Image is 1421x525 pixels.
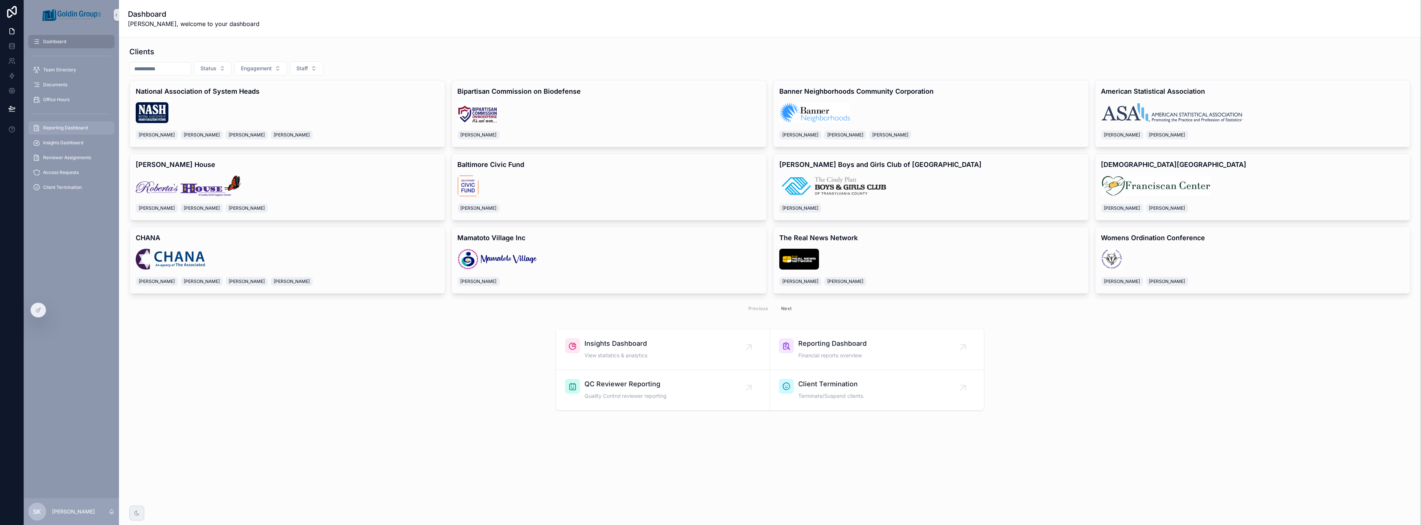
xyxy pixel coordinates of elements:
h4: [PERSON_NAME] Boys and Girls Club of [GEOGRAPHIC_DATA] [779,160,1083,170]
a: Client TerminationTerminate/Suspend clients. [770,370,984,410]
img: 7750340-logo.png [1101,249,1122,270]
a: [PERSON_NAME] Boys and Girls Club of [GEOGRAPHIC_DATA]logo.png[PERSON_NAME] [773,153,1089,220]
img: logo.webp [1101,102,1245,123]
span: Client Termination [798,379,864,389]
h4: American Statistical Association [1101,86,1405,96]
span: [PERSON_NAME] [872,132,908,138]
span: [PERSON_NAME] [827,278,863,284]
a: Reviewer Assignments [28,151,115,164]
span: [PERSON_NAME] [184,205,220,211]
img: logo.png [779,102,850,123]
span: Reviewer Assignments [43,155,91,161]
span: Reporting Dashboard [798,338,867,349]
img: logo.jpg [1101,175,1211,196]
span: Dashboard [43,39,66,45]
span: Status [200,65,216,72]
span: [PERSON_NAME] [461,205,497,211]
a: QC Reviewer ReportingQuality Control reviewer reporting [556,370,770,410]
span: [PERSON_NAME] [1104,278,1140,284]
h4: Womens Ordination Conference [1101,233,1405,243]
span: [PERSON_NAME] [274,132,310,138]
span: [PERSON_NAME] [1104,132,1140,138]
h4: CHANA [136,233,439,243]
span: [PERSON_NAME] [1149,205,1185,211]
a: Insights DashboardView statistics & analytics [556,329,770,370]
a: National Association of System HeadsNASH-Logo.png[PERSON_NAME][PERSON_NAME][PERSON_NAME][PERSON_N... [129,80,445,147]
a: Reporting Dashboard [28,121,115,135]
span: [PERSON_NAME] [139,132,175,138]
img: logo.webp [136,249,205,270]
img: logo.jpg [458,102,498,123]
h4: The Real News Network [779,233,1083,243]
span: Insights Dashboard [584,338,647,349]
h4: Baltimore Civic Fund [458,160,761,170]
span: Team Directory [43,67,76,73]
h4: National Association of System Heads [136,86,439,96]
a: [PERSON_NAME] Houselogo.png[PERSON_NAME][PERSON_NAME][PERSON_NAME] [129,153,445,220]
a: [DEMOGRAPHIC_DATA][GEOGRAPHIC_DATA]logo.jpg[PERSON_NAME][PERSON_NAME] [1095,153,1411,220]
span: Insights Dashboard [43,140,83,146]
span: [PERSON_NAME] [782,205,818,211]
span: [PERSON_NAME] [827,132,863,138]
img: logo.png [136,175,241,196]
span: Terminate/Suspend clients. [798,392,864,400]
img: logo.png [458,175,478,196]
h1: Dashboard [128,9,260,19]
span: QC Reviewer Reporting [584,379,667,389]
h4: Bipartisan Commission on Biodefense [458,86,761,96]
a: Team Directory [28,63,115,77]
button: Select Button [235,61,287,75]
img: App logo [42,9,100,21]
img: NASH-Logo.png [136,102,168,123]
span: [PERSON_NAME] [229,278,265,284]
button: Select Button [290,61,323,75]
img: logo.png [779,249,819,270]
span: [PERSON_NAME] [139,278,175,284]
span: Engagement [241,65,272,72]
a: Documents [28,78,115,91]
button: Next [776,303,797,314]
span: Financial reports overview [798,352,867,359]
a: Access Requests [28,166,115,179]
a: American Statistical Associationlogo.webp[PERSON_NAME][PERSON_NAME] [1095,80,1411,147]
span: [PERSON_NAME] [1149,278,1185,284]
span: [PERSON_NAME] [461,132,497,138]
span: [PERSON_NAME], welcome to your dashboard [128,19,260,28]
a: Baltimore Civic Fundlogo.png[PERSON_NAME] [451,153,767,220]
span: Quality Control reviewer reporting [584,392,667,400]
img: logo.png [779,175,889,196]
button: Select Button [194,61,232,75]
p: [PERSON_NAME] [52,508,95,515]
span: [PERSON_NAME] [274,278,310,284]
span: Reporting Dashboard [43,125,88,131]
span: [PERSON_NAME] [782,278,818,284]
a: Insights Dashboard [28,136,115,149]
a: Womens Ordination Conference7750340-logo.png[PERSON_NAME][PERSON_NAME] [1095,226,1411,294]
span: [PERSON_NAME] [229,205,265,211]
a: CHANAlogo.webp[PERSON_NAME][PERSON_NAME][PERSON_NAME][PERSON_NAME] [129,226,445,294]
a: Bipartisan Commission on Biodefenselogo.jpg[PERSON_NAME] [451,80,767,147]
a: Reporting DashboardFinancial reports overview [770,329,984,370]
a: Dashboard [28,35,115,48]
a: Client Termination [28,181,115,194]
span: [PERSON_NAME] [1149,132,1185,138]
h4: [PERSON_NAME] House [136,160,439,170]
span: SK [33,507,41,516]
span: [PERSON_NAME] [229,132,265,138]
a: Mamatoto Village Inclogo.svg[PERSON_NAME] [451,226,767,294]
img: logo.svg [458,249,537,270]
a: Office Hours [28,93,115,106]
span: [PERSON_NAME] [461,278,497,284]
h4: Mamatoto Village Inc [458,233,761,243]
span: Office Hours [43,97,70,103]
span: [PERSON_NAME] [184,132,220,138]
span: Access Requests [43,170,79,175]
span: [PERSON_NAME] [139,205,175,211]
span: View statistics & analytics [584,352,647,359]
a: The Real News Networklogo.png[PERSON_NAME][PERSON_NAME] [773,226,1089,294]
h1: Clients [129,46,154,57]
h4: Banner Neighborhoods Community Corporation [779,86,1083,96]
div: scrollable content [24,30,119,204]
a: Banner Neighborhoods Community Corporationlogo.png[PERSON_NAME][PERSON_NAME][PERSON_NAME] [773,80,1089,147]
span: [PERSON_NAME] [1104,205,1140,211]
